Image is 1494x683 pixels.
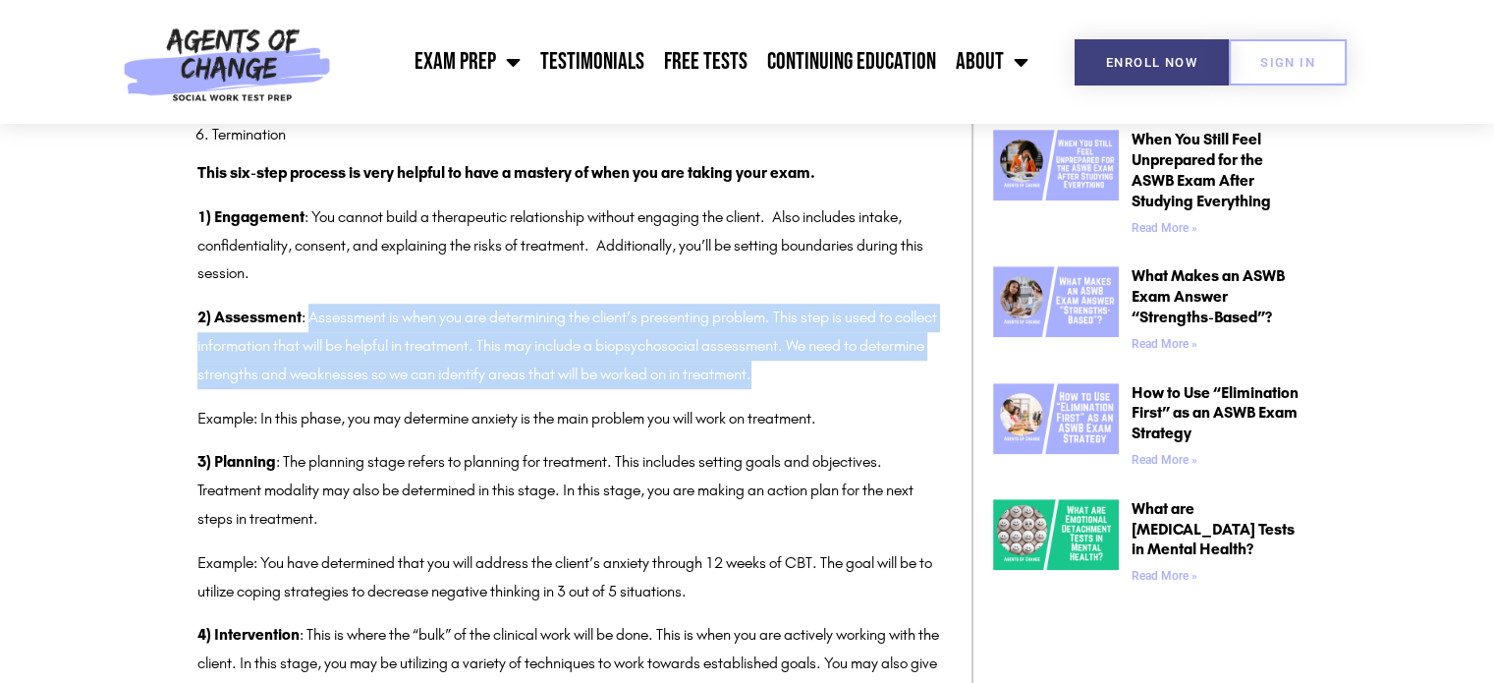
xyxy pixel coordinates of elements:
[1132,130,1271,209] a: When You Still Feel Unprepared for the ASWB Exam After Studying Everything
[993,130,1119,242] a: When You Still Feel Unprepared for the ASWB Exam After Studying Everything
[197,308,302,326] strong: 2) Assessment
[197,405,942,433] p: Example: In this phase, you may determine anxiety is the main problem you will work on treatment.
[993,499,1119,570] img: What are Emotional Detachment Tests in Mental Health
[1132,453,1197,467] a: Read more about How to Use “Elimination First” as an ASWB Exam Strategy
[993,130,1119,200] img: When You Still Feel Unprepared for the ASWB Exam After Studying Everything
[1229,39,1347,85] a: SIGN IN
[197,452,276,471] strong: 3) Planning
[341,37,1038,86] nav: Menu
[197,625,300,644] strong: 4) Intervention
[1075,39,1229,85] a: Enroll Now
[197,163,815,182] strong: This six-step process is very helpful to have a mastery of when you are taking your exam.
[197,549,942,606] p: Example: You have determined that you will address the client’s anxiety through 12 weeks of CBT. ...
[212,121,942,149] li: Termination
[1132,266,1285,326] a: What Makes an ASWB Exam Answer “Strengths-Based”?
[993,383,1119,454] img: How to Use “Elimination First” as an ASWB Exam Strategy
[197,304,942,388] p: : Assessment is when you are determining the client’s presenting problem. This step is used to co...
[197,207,304,226] strong: 1) Engagement
[993,383,1119,475] a: How to Use “Elimination First” as an ASWB Exam Strategy
[757,37,946,86] a: Continuing Education
[1132,383,1299,443] a: How to Use “Elimination First” as an ASWB Exam Strategy
[405,37,530,86] a: Exam Prep
[946,37,1038,86] a: About
[1132,337,1197,351] a: Read more about What Makes an ASWB Exam Answer “Strengths-Based”?
[1106,56,1197,69] span: Enroll Now
[993,266,1119,358] a: What Makes an ASWB Exam Answer “Strengths-Based”
[530,37,654,86] a: Testimonials
[197,203,942,288] p: : You cannot build a therapeutic relationship without engaging the client. Also includes intake, ...
[1132,221,1197,235] a: Read more about When You Still Feel Unprepared for the ASWB Exam After Studying Everything
[1132,499,1295,559] a: What are [MEDICAL_DATA] Tests in Mental Health?
[993,266,1119,337] img: What Makes an ASWB Exam Answer “Strengths-Based”
[1132,569,1197,583] a: Read more about What are Emotional Detachment Tests in Mental Health?
[993,499,1119,591] a: What are Emotional Detachment Tests in Mental Health
[654,37,757,86] a: Free Tests
[197,448,942,533] p: : The planning stage refers to planning for treatment. This includes setting goals and objectives...
[1260,56,1315,69] span: SIGN IN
